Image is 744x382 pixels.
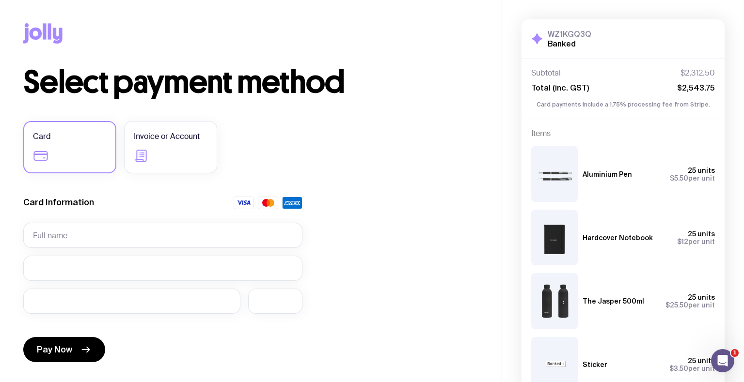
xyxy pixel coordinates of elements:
[688,357,715,365] span: 25 units
[688,167,715,174] span: 25 units
[711,349,734,372] iframe: Intercom live chat
[677,238,715,245] span: per unit
[33,296,231,306] iframe: Secure expiration date input frame
[677,83,715,92] span: $2,543.75
[134,131,200,142] span: Invoice or Account
[531,129,715,138] h4: Items
[583,170,632,178] h3: Aluminium Pen
[258,296,293,306] iframe: Secure CVC input frame
[548,29,591,39] h3: WZ1KGQ3Q
[670,174,715,182] span: per unit
[681,68,715,78] span: $2,312.50
[731,349,739,357] span: 1
[665,301,688,309] span: $25.50
[23,67,478,98] h1: Select payment method
[23,223,302,248] input: Full name
[583,234,653,242] h3: Hardcover Notebook
[677,238,688,245] span: $12
[33,131,51,142] span: Card
[33,263,293,273] iframe: Secure card number input frame
[23,197,94,208] label: Card Information
[583,361,607,368] h3: Sticker
[665,301,715,309] span: per unit
[670,174,688,182] span: $5.50
[531,100,715,109] p: Card payments include a 1.75% processing fee from Stripe.
[531,83,589,92] span: Total (inc. GST)
[669,365,715,372] span: per unit
[688,230,715,238] span: 25 units
[531,68,561,78] span: Subtotal
[548,39,591,48] h2: Banked
[669,365,688,372] span: $3.50
[688,293,715,301] span: 25 units
[23,337,105,362] button: Pay Now
[37,344,72,355] span: Pay Now
[583,297,644,305] h3: The Jasper 500ml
